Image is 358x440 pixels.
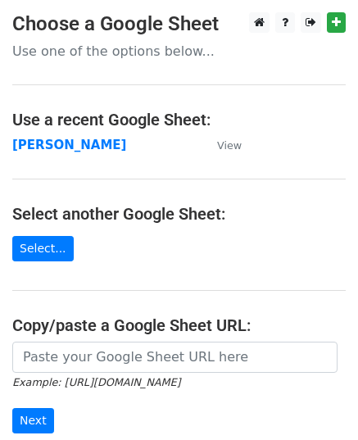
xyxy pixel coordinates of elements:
[12,12,346,36] h3: Choose a Google Sheet
[12,315,346,335] h4: Copy/paste a Google Sheet URL:
[12,110,346,129] h4: Use a recent Google Sheet:
[12,236,74,261] a: Select...
[12,204,346,224] h4: Select another Google Sheet:
[12,342,338,373] input: Paste your Google Sheet URL here
[12,408,54,433] input: Next
[12,43,346,60] p: Use one of the options below...
[217,139,242,152] small: View
[12,138,126,152] a: [PERSON_NAME]
[12,376,180,388] small: Example: [URL][DOMAIN_NAME]
[201,138,242,152] a: View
